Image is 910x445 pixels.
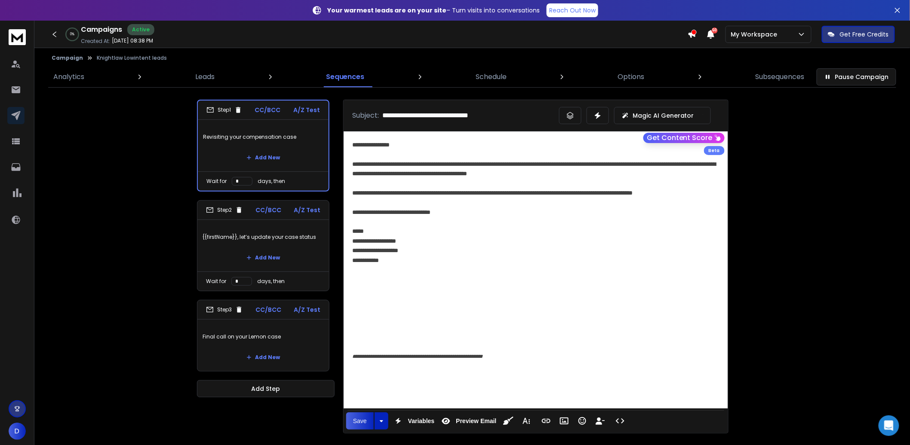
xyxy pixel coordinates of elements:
strong: Your warmest leads are on your site [327,6,446,15]
a: Subsequences [750,67,810,87]
button: Add New [240,349,287,366]
button: Add New [240,249,287,266]
p: Subsequences [756,72,805,82]
p: Options [618,72,645,82]
p: days, then [257,278,285,285]
p: Magic AI Generator [633,111,694,120]
img: logo [9,29,26,45]
button: Preview Email [438,412,498,430]
a: Options [613,67,650,87]
a: Sequences [321,67,370,87]
p: CC/BCC [255,206,281,214]
button: Clean HTML [500,412,516,430]
button: Variables [390,412,437,430]
div: Step 2 [206,206,243,214]
p: Reach Out Now [549,6,596,15]
h1: Campaigns [81,24,122,35]
a: Reach Out Now [547,3,598,17]
a: Analytics [48,67,89,87]
li: Step1CC/BCCA/Z TestRevisiting your compensation caseAdd NewWait fordays, then [197,100,329,192]
button: Insert Image (Ctrl+P) [556,412,572,430]
button: D [9,423,26,440]
p: A/Z Test [294,305,320,314]
span: Preview Email [454,418,498,425]
button: Save [346,412,374,430]
span: Variables [406,418,437,425]
div: Active [127,24,154,35]
p: Get Free Credits [840,30,889,39]
p: A/Z Test [294,206,320,214]
button: Campaign [52,55,83,61]
p: Wait for [206,178,227,185]
p: CC/BCC [255,106,281,114]
a: Leads [190,67,220,87]
li: Step3CC/BCCA/Z TestFinal call on your Lemon caseAdd New [197,300,329,372]
p: {{firstName}}, let’s update your case status [203,225,324,249]
button: Insert Link (Ctrl+K) [538,412,554,430]
li: Step2CC/BCCA/Z Test{{firstName}}, let’s update your case statusAdd NewWait fordays, then [197,200,329,291]
p: Sequences [326,72,365,82]
p: – Turn visits into conversations [327,6,540,15]
button: Pause Campaign [817,68,896,85]
p: My Workspace [731,30,781,39]
p: Knightlaw Lowintent leads [97,55,167,61]
p: Analytics [53,72,84,82]
button: Add Step [197,380,335,397]
p: Leads [195,72,215,82]
button: Get Content Score [643,133,725,143]
button: More Text [518,412,535,430]
p: CC/BCC [255,305,281,314]
p: 0 % [70,32,74,37]
button: Add New [240,149,287,166]
p: Revisiting your compensation case [203,125,323,149]
p: [DATE] 08:38 PM [112,37,153,44]
span: 50 [712,27,718,34]
p: Schedule [476,72,507,82]
p: A/Z Test [293,106,320,114]
div: Open Intercom Messenger [879,415,899,436]
p: days, then [258,178,285,185]
button: Magic AI Generator [614,107,711,124]
button: Emoticons [574,412,590,430]
p: Created At: [81,38,110,45]
p: Wait for [206,278,226,285]
p: Final call on your Lemon case [203,325,324,349]
button: Insert Unsubscribe Link [592,412,609,430]
div: Step 1 [206,106,242,114]
button: Code View [612,412,628,430]
div: Beta [704,146,725,155]
div: Step 3 [206,306,243,314]
button: Get Free Credits [822,26,895,43]
p: Subject: [352,110,379,121]
a: Schedule [470,67,512,87]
